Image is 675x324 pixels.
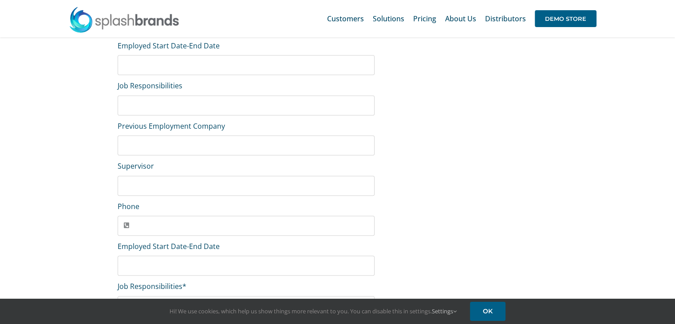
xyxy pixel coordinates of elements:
[413,4,436,33] a: Pricing
[485,4,526,33] a: Distributors
[485,15,526,22] span: Distributors
[118,41,220,51] label: Employed Start Date-End Date
[118,161,154,171] label: Supervisor
[373,15,404,22] span: Solutions
[118,121,225,131] label: Previous Employment Company
[69,6,180,33] img: SplashBrands.com Logo
[535,4,596,33] a: DEMO STORE
[327,4,596,33] nav: Main Menu Sticky
[535,10,596,27] span: DEMO STORE
[470,302,505,321] a: OK
[432,307,457,315] a: Settings
[118,281,186,291] label: Job Responsibilities
[170,307,457,315] span: Hi! We use cookies, which help us show things more relevant to you. You can disable this in setti...
[118,202,139,211] label: Phone
[327,15,364,22] span: Customers
[182,281,186,291] abbr: required
[118,241,220,251] label: Employed Start Date-End Date
[327,4,364,33] a: Customers
[118,81,182,91] label: Job Responsibilities
[413,15,436,22] span: Pricing
[445,15,476,22] span: About Us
